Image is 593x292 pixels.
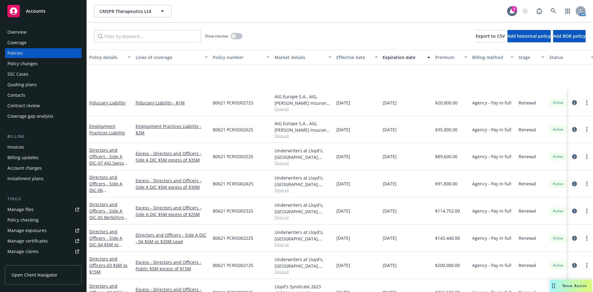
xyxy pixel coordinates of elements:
[89,123,125,136] a: Employment Practices Liability
[272,50,334,65] button: Market details
[5,142,82,152] a: Invoices
[583,207,591,215] a: more
[275,120,331,133] div: AIG Europe S.A., AIG, [PERSON_NAME] Insurance Services
[583,180,591,188] a: more
[5,2,82,20] a: Accounts
[5,38,82,48] a: Coverage
[89,174,129,206] a: Directors and Officers - Side A DIC
[519,153,536,160] span: Renewal
[275,147,331,160] div: Underwriters at Lloyd's, [GEOGRAPHIC_DATA], [PERSON_NAME] of [GEOGRAPHIC_DATA], [PERSON_NAME] Ins...
[213,180,253,187] span: B0621 PCRIS002425
[5,163,82,173] a: Account charges
[549,54,587,61] div: Status
[7,163,42,173] div: Account charges
[571,235,578,242] a: circleInformation
[275,93,331,106] div: AIG Europe S.A., AIG, [PERSON_NAME] Insurance Services
[136,54,201,61] div: Lines of coverage
[472,235,511,241] span: Agency - Pay in full
[383,235,397,241] span: [DATE]
[133,50,210,65] button: Lines of coverage
[383,126,397,133] span: [DATE]
[136,150,208,163] a: Excess - Directors and Officers - Side A DIC $5M excess of $35M
[552,154,564,159] span: Active
[7,215,39,225] div: Policy checking
[94,5,171,17] button: CRISPR Therapeutics Ltd
[213,54,263,61] div: Policy number
[336,208,350,214] span: [DATE]
[435,54,461,61] div: Premium
[435,262,460,269] span: $200,000.00
[275,175,331,188] div: Underwriters at Lloyd's, [GEOGRAPHIC_DATA], [PERSON_NAME] of [GEOGRAPHIC_DATA], [PERSON_NAME] Ins...
[7,27,27,37] div: Overview
[435,180,457,187] span: $91,800.00
[562,283,587,288] span: Nova Assist
[571,99,578,106] a: circleInformation
[89,160,127,179] span: - 07 AIG Swiss $5M xs $35M Excess
[472,208,511,214] span: Agency - Pay in full
[7,59,38,69] div: Policy changes
[476,30,505,42] button: Export to CSV
[7,257,36,267] div: Manage BORs
[383,54,423,61] div: Expiration date
[5,27,82,37] a: Overview
[476,33,505,39] span: Export to CSV
[5,226,82,235] span: Manage exposures
[583,99,591,106] a: more
[5,247,82,256] a: Manage claims
[435,153,457,160] span: $89,600.00
[519,180,536,187] span: Renewal
[275,54,325,61] div: Market details
[275,188,331,193] span: Show all
[571,207,578,215] a: circleInformation
[571,153,578,160] a: circleInformation
[5,174,82,184] a: Installment plans
[89,229,122,254] a: Directors and Officers - Side A DIC
[550,280,592,292] button: Nova Assist
[7,69,28,79] div: SSC Cases
[383,208,397,214] span: [DATE]
[519,5,531,17] a: Start snowing
[435,126,457,133] span: $35,000.00
[5,80,82,90] a: Quoting plans
[571,262,578,269] a: circleInformation
[7,111,53,121] div: Coverage gap analysis
[5,111,82,121] a: Coverage gap analysis
[435,208,460,214] span: $114,752.00
[334,50,380,65] button: Effective date
[519,262,536,269] span: Renewal
[519,126,536,133] span: Renewal
[561,5,574,17] a: Switch app
[5,205,82,214] a: Manage files
[89,54,124,61] div: Policy details
[553,30,586,42] button: Add BOR policy
[5,101,82,111] a: Contract review
[7,153,39,163] div: Billing updates
[507,33,551,39] span: Add historical policy
[5,196,82,202] div: Tools
[336,235,350,241] span: [DATE]
[7,236,48,246] div: Manage certificates
[89,201,125,233] a: Directors and Officers - Side A DIC
[136,99,208,106] a: Fiduciary Liability - $1M
[89,214,127,233] span: - 05 Berkshire Hathaway $5M xs $25M Excess
[5,48,82,58] a: Policies
[552,127,564,132] span: Active
[5,236,82,246] a: Manage certificates
[11,272,57,278] span: Open Client Navigator
[7,101,40,111] div: Contract review
[87,50,133,65] button: Policy details
[136,205,208,218] a: Excess - Directors and Officers - Side A DIC $5M excess of $25M
[7,247,39,256] div: Manage claims
[571,126,578,133] a: circleInformation
[336,262,350,269] span: [DATE]
[583,235,591,242] a: more
[275,256,331,269] div: Underwriters at Lloyd's, [GEOGRAPHIC_DATA], [PERSON_NAME] of [GEOGRAPHIC_DATA], [PERSON_NAME] Ins...
[7,90,25,100] div: Contacts
[213,99,253,106] span: B0621 PCRIS002725
[336,126,350,133] span: [DATE]
[275,269,331,274] span: Show all
[205,33,228,39] span: Show inactive
[213,153,253,160] span: B0621 PCRIS002525
[533,5,545,17] a: Report a Bug
[136,259,208,272] a: Excess - Directors and Officers - Public $5M excess of $15M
